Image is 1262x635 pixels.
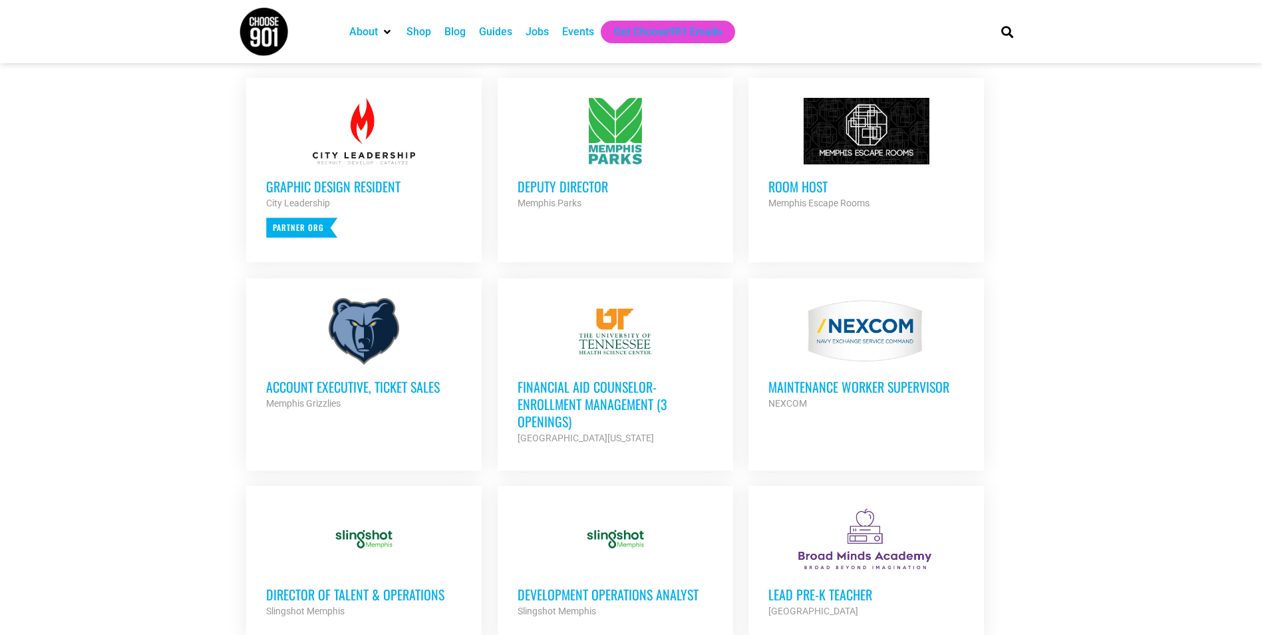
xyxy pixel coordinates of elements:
[266,198,330,208] strong: City Leadership
[996,21,1018,43] div: Search
[266,586,462,603] h3: Director of Talent & Operations
[266,398,341,409] strong: Memphis Grizzlies
[562,24,594,40] a: Events
[768,606,858,616] strong: [GEOGRAPHIC_DATA]
[526,24,549,40] a: Jobs
[614,24,722,40] a: Get Choose901 Emails
[518,378,713,430] h3: Financial Aid Counselor-Enrollment Management (3 Openings)
[498,278,733,466] a: Financial Aid Counselor-Enrollment Management (3 Openings) [GEOGRAPHIC_DATA][US_STATE]
[518,586,713,603] h3: Development Operations Analyst
[768,178,964,195] h3: Room Host
[266,378,462,395] h3: Account Executive, Ticket Sales
[246,278,482,431] a: Account Executive, Ticket Sales Memphis Grizzlies
[498,78,733,231] a: Deputy Director Memphis Parks
[266,606,345,616] strong: Slingshot Memphis
[768,398,807,409] strong: NEXCOM
[748,278,984,431] a: MAINTENANCE WORKER SUPERVISOR NEXCOM
[768,378,964,395] h3: MAINTENANCE WORKER SUPERVISOR
[246,78,482,258] a: Graphic Design Resident City Leadership Partner Org
[518,433,654,443] strong: [GEOGRAPHIC_DATA][US_STATE]
[518,178,713,195] h3: Deputy Director
[518,198,581,208] strong: Memphis Parks
[518,606,596,616] strong: Slingshot Memphis
[343,21,979,43] nav: Main nav
[266,218,337,238] p: Partner Org
[748,78,984,231] a: Room Host Memphis Escape Rooms
[768,198,869,208] strong: Memphis Escape Rooms
[768,586,964,603] h3: Lead Pre-K Teacher
[406,24,431,40] a: Shop
[349,24,378,40] a: About
[444,24,466,40] a: Blog
[479,24,512,40] a: Guides
[343,21,400,43] div: About
[266,178,462,195] h3: Graphic Design Resident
